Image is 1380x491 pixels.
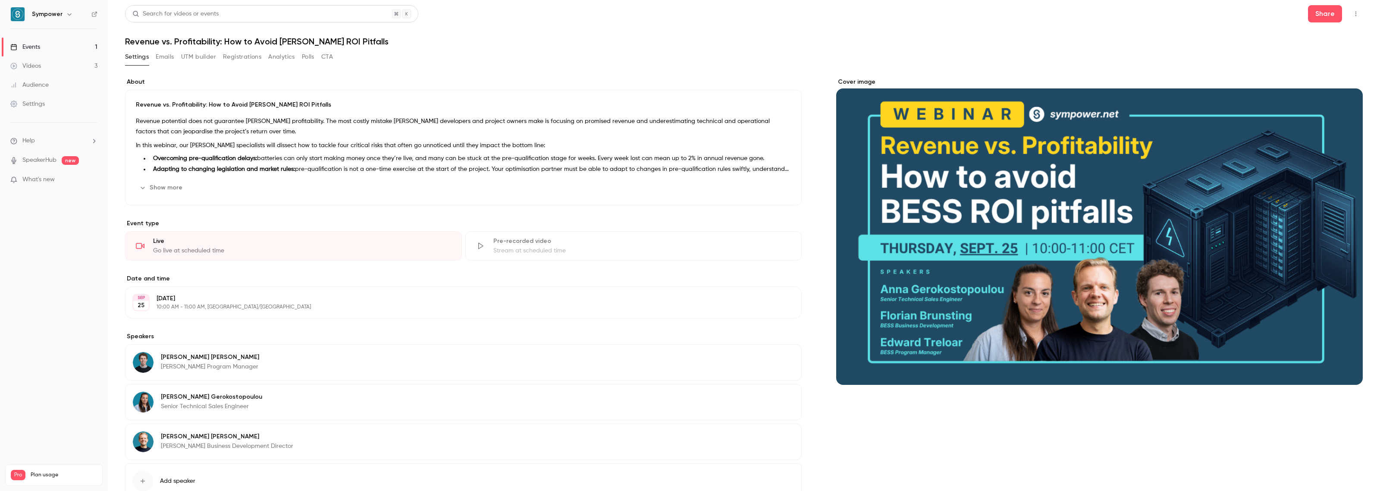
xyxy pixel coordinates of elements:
[153,237,451,245] div: Live
[133,352,154,373] img: Edward Treloar
[133,392,154,412] img: Anna Gerokostopoulou
[125,50,149,64] button: Settings
[10,81,49,89] div: Audience
[22,156,56,165] a: SpeakerHub
[125,78,802,86] label: About
[125,231,462,261] div: LiveGo live at scheduled time
[836,78,1363,385] section: Cover image
[138,301,144,310] p: 25
[153,166,295,172] strong: Adapting to changing legislation and market rules:
[136,101,791,109] p: Revenue vs. Profitability: How to Avoid [PERSON_NAME] ROI Pitfalls
[10,136,97,145] li: help-dropdown-opener
[32,10,63,19] h6: Sympower
[125,36,1363,47] h1: Revenue vs. Profitability: How to Avoid [PERSON_NAME] ROI Pitfalls
[125,344,802,381] div: Edward Treloar[PERSON_NAME] [PERSON_NAME][PERSON_NAME] Program Manager
[22,136,35,145] span: Help
[465,231,802,261] div: Pre-recorded videoStream at scheduled time
[136,116,791,137] p: Revenue potential does not guarantee [PERSON_NAME] profitability. The most costly mistake [PERSON...
[153,155,257,161] strong: Overcoming pre-qualification delays:
[136,140,791,151] p: In this webinar, our [PERSON_NAME] specialists will dissect how to tackle four critical risks tha...
[157,304,756,311] p: 10:00 AM - 11:00 AM, [GEOGRAPHIC_DATA]/[GEOGRAPHIC_DATA]
[22,175,55,184] span: What's new
[302,50,314,64] button: Polls
[836,78,1363,86] label: Cover image
[161,353,259,362] p: [PERSON_NAME] [PERSON_NAME]
[11,7,25,21] img: Sympower
[62,156,79,165] span: new
[157,294,756,303] p: [DATE]
[136,181,188,195] button: Show more
[11,470,25,480] span: Pro
[150,165,791,174] li: pre-qualification is not a one-time exercise at the start of the project. Your optimisation partn...
[268,50,295,64] button: Analytics
[156,50,174,64] button: Emails
[10,100,45,108] div: Settings
[125,274,802,283] label: Date and time
[31,472,97,478] span: Plan usage
[160,477,195,485] span: Add speaker
[125,384,802,420] div: Anna Gerokostopoulou[PERSON_NAME] GerokostopoulouSenior Technical Sales Engineer
[161,442,293,450] p: [PERSON_NAME] Business Development Director
[161,393,262,401] p: [PERSON_NAME] Gerokostopoulou
[125,424,802,460] div: Florian Brunsting[PERSON_NAME] [PERSON_NAME][PERSON_NAME] Business Development Director
[161,432,293,441] p: [PERSON_NAME] [PERSON_NAME]
[321,50,333,64] button: CTA
[87,176,97,184] iframe: Noticeable Trigger
[161,402,262,411] p: Senior Technical Sales Engineer
[133,295,149,301] div: SEP
[150,154,791,163] li: batteries can only start making money once they’re live, and many can be stuck at the pre-qualifi...
[10,43,40,51] div: Events
[493,246,791,255] div: Stream at scheduled time
[132,9,219,19] div: Search for videos or events
[10,62,41,70] div: Videos
[125,219,802,228] p: Event type
[181,50,216,64] button: UTM builder
[133,431,154,452] img: Florian Brunsting
[1308,5,1342,22] button: Share
[125,332,802,341] label: Speakers
[161,362,259,371] p: [PERSON_NAME] Program Manager
[223,50,261,64] button: Registrations
[493,237,791,245] div: Pre-recorded video
[153,246,451,255] div: Go live at scheduled time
